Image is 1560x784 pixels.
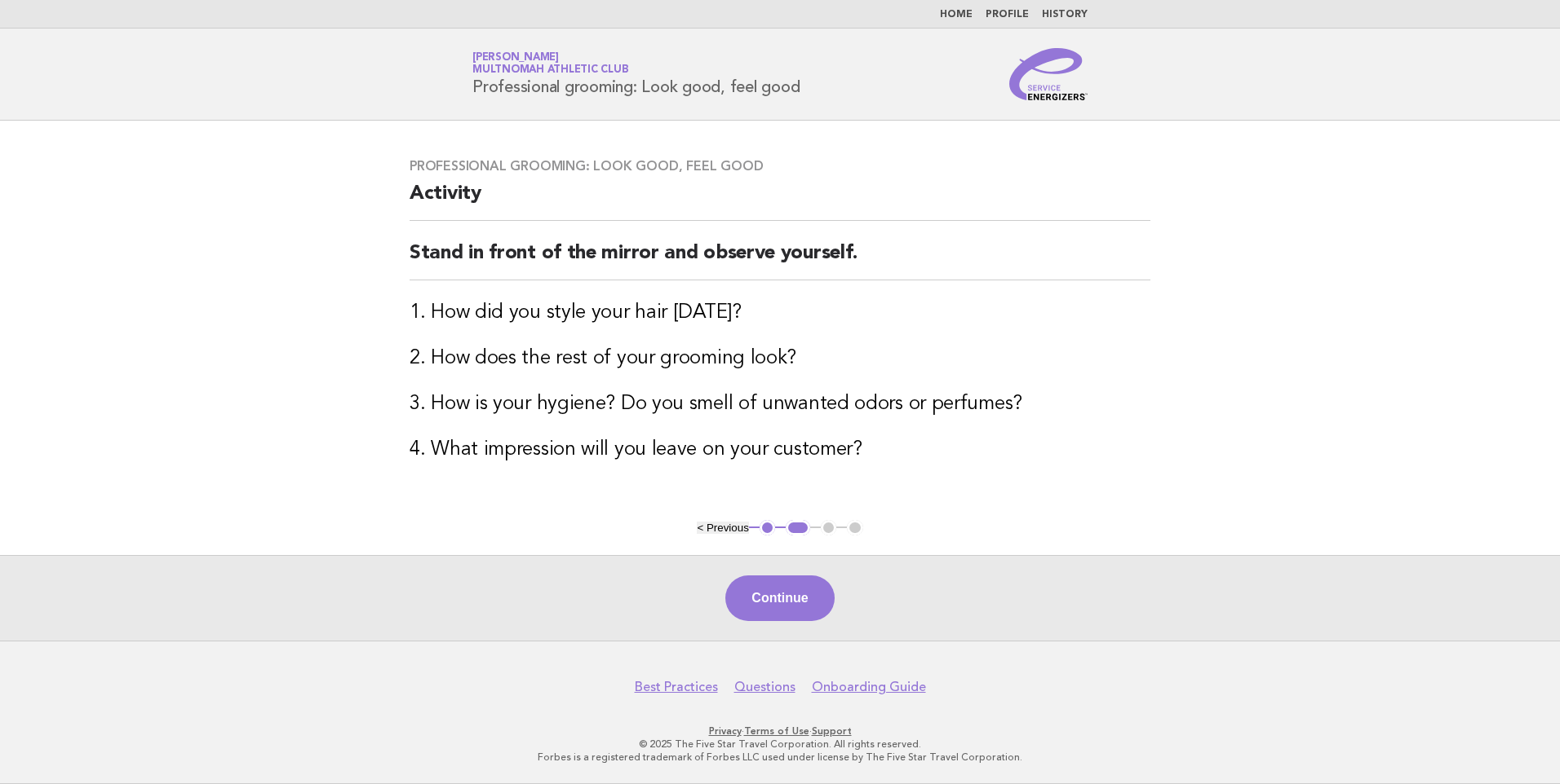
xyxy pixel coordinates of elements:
a: Support [812,725,852,737]
a: Questions [734,679,796,695]
h3: Professional grooming: Look good, feel good [410,158,1150,174]
img: Service Energizers [1009,48,1088,100]
a: Best Practices [635,679,718,695]
button: < Previous [697,522,748,534]
span: Multnomah Athletic Club [472,65,628,76]
p: © 2025 The Five Star Travel Corporation. All rights reserved. [281,738,1279,751]
a: Home [940,10,973,20]
button: 1 [760,520,776,536]
button: 2 [786,520,809,536]
h3: 4. What impression will you leave on your customer? [410,437,1150,463]
h3: 3. How is your hygiene? Do you smell of unwanted odors or perfumes? [410,391,1150,417]
h2: Activity [410,181,1150,221]
h3: 1. How did you style your hair [DATE]? [410,300,1150,326]
button: Continue [725,575,834,621]
p: Forbes is a registered trademark of Forbes LLC used under license by The Five Star Travel Corpora... [281,751,1279,764]
a: [PERSON_NAME]Multnomah Athletic Club [472,52,628,75]
p: · · [281,725,1279,738]
a: Onboarding Guide [812,679,926,695]
a: History [1042,10,1088,20]
h3: 2. How does the rest of your grooming look? [410,346,1150,372]
a: Terms of Use [744,725,809,737]
a: Privacy [709,725,742,737]
h2: Stand in front of the mirror and observe yourself. [410,240,1150,280]
h1: Professional grooming: Look good, feel good [472,53,800,95]
a: Profile [986,10,1029,20]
